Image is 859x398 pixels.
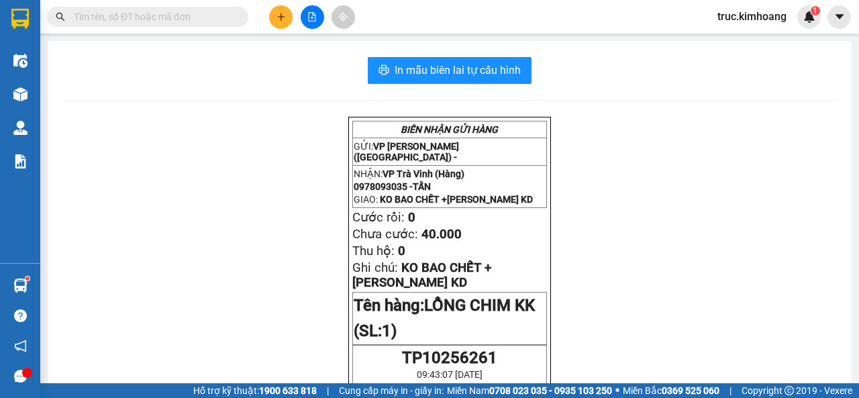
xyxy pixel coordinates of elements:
[307,12,317,21] span: file-add
[338,12,348,21] span: aim
[408,210,415,225] span: 0
[332,5,355,29] button: aim
[352,260,491,290] span: KO BAO CHẾT +[PERSON_NAME] KD
[662,385,719,396] strong: 0369 525 060
[398,244,405,258] span: 0
[803,11,815,23] img: icon-new-feature
[13,54,28,68] img: warehouse-icon
[352,260,398,275] span: Ghi chú:
[352,227,418,242] span: Chưa cước:
[354,296,535,340] span: Tên hàng:
[421,227,462,242] span: 40.000
[301,5,324,29] button: file-add
[707,8,797,25] span: truc.kimhoang
[26,277,30,281] sup: 1
[417,369,483,380] span: 09:43:07 [DATE]
[14,340,27,352] span: notification
[13,279,28,293] img: warehouse-icon
[354,141,546,162] p: GỬI:
[368,57,532,84] button: printerIn mẫu biên lai tự cấu hình
[13,87,28,101] img: warehouse-icon
[403,382,495,393] span: Trúc [PERSON_NAME]
[395,62,521,79] span: In mẫu biên lai tự cấu hình
[785,386,794,395] span: copyright
[354,296,535,340] span: LỒNG CHIM KK (SL:
[13,154,28,168] img: solution-icon
[193,383,317,398] span: Hỗ trợ kỹ thuật:
[354,141,459,162] span: VP [PERSON_NAME] ([GEOGRAPHIC_DATA]) -
[413,181,431,192] span: TẤN
[447,383,612,398] span: Miền Nam
[259,385,317,396] strong: 1900 633 818
[401,124,498,135] strong: BIÊN NHẬN GỬI HÀNG
[11,9,29,29] img: logo-vxr
[489,385,612,396] strong: 0708 023 035 - 0935 103 250
[615,388,619,393] span: ⚪️
[354,194,533,205] span: GIAO:
[14,370,27,383] span: message
[276,12,286,21] span: plus
[623,383,719,398] span: Miền Bắc
[13,121,28,135] img: warehouse-icon
[74,9,232,24] input: Tìm tên, số ĐT hoặc mã đơn
[813,6,817,15] span: 1
[56,12,65,21] span: search
[402,348,497,367] span: TP10256261
[327,383,329,398] span: |
[378,64,389,77] span: printer
[811,6,820,15] sup: 1
[827,5,851,29] button: caret-down
[380,194,533,205] span: KO BAO CHẾT +[PERSON_NAME] KD
[383,168,464,179] span: VP Trà Vinh (Hàng)
[354,181,431,192] span: 0978093035 -
[729,383,731,398] span: |
[354,168,546,179] p: NHẬN:
[352,210,405,225] span: Cước rồi:
[833,11,846,23] span: caret-down
[352,244,395,258] span: Thu hộ:
[382,321,397,340] span: 1)
[339,383,444,398] span: Cung cấp máy in - giấy in:
[269,5,293,29] button: plus
[14,309,27,322] span: question-circle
